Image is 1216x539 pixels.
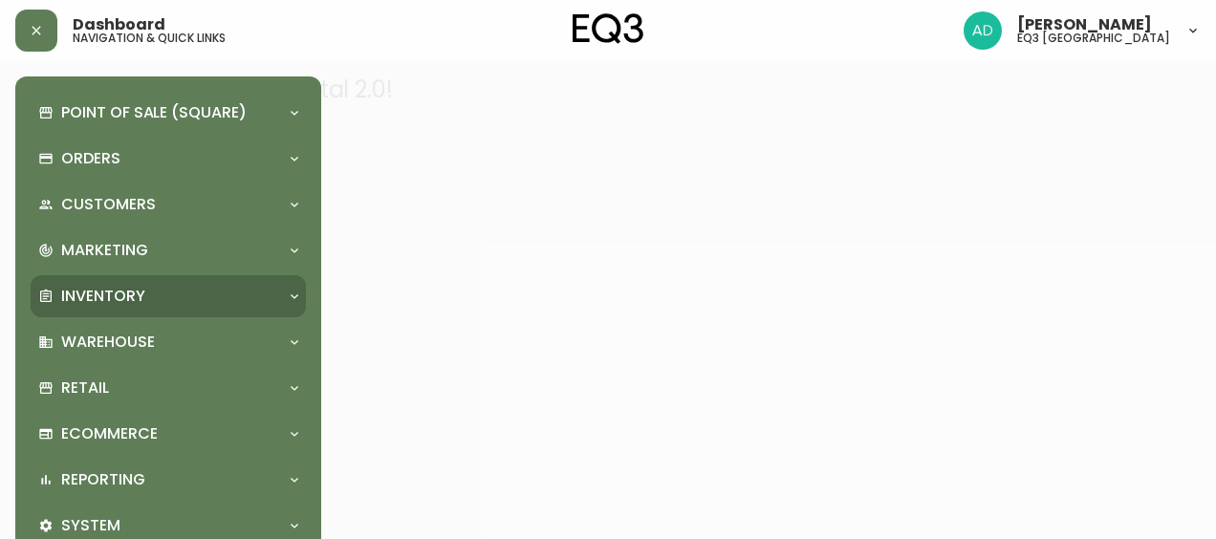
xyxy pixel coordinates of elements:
[31,183,306,226] div: Customers
[61,102,247,123] p: Point of Sale (Square)
[61,515,120,536] p: System
[61,377,109,399] p: Retail
[31,413,306,455] div: Ecommerce
[31,138,306,180] div: Orders
[61,286,145,307] p: Inventory
[73,17,165,32] span: Dashboard
[573,13,643,44] img: logo
[61,194,156,215] p: Customers
[31,275,306,317] div: Inventory
[31,92,306,134] div: Point of Sale (Square)
[73,32,226,44] h5: navigation & quick links
[31,321,306,363] div: Warehouse
[31,459,306,501] div: Reporting
[31,229,306,271] div: Marketing
[31,367,306,409] div: Retail
[61,469,145,490] p: Reporting
[61,423,158,444] p: Ecommerce
[1017,32,1170,44] h5: eq3 [GEOGRAPHIC_DATA]
[61,148,120,169] p: Orders
[1017,17,1152,32] span: [PERSON_NAME]
[964,11,1002,50] img: 308eed972967e97254d70fe596219f44
[61,240,148,261] p: Marketing
[61,332,155,353] p: Warehouse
